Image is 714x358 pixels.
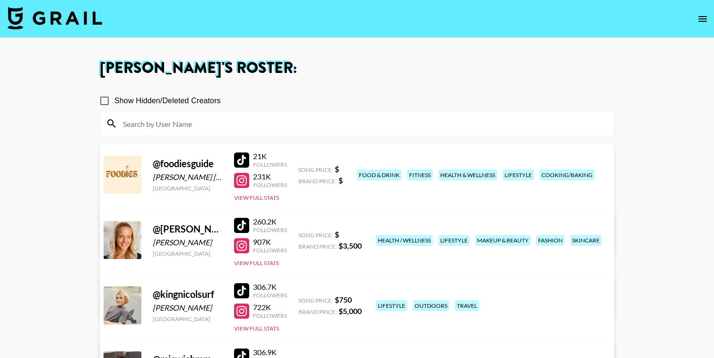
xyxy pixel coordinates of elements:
button: View Full Stats [234,260,279,267]
div: [PERSON_NAME] [153,303,223,313]
span: Brand Price: [298,178,337,185]
div: Followers [253,161,287,168]
strong: $ 750 [335,295,352,304]
div: cooking/baking [540,170,594,180]
strong: $ 5,000 [339,306,362,315]
div: 231K [253,172,287,181]
button: open drawer [693,9,712,28]
div: [PERSON_NAME] [153,238,223,247]
strong: $ [335,164,339,173]
div: [PERSON_NAME] [PERSON_NAME] [153,172,223,182]
div: Followers [253,247,287,254]
div: [GEOGRAPHIC_DATA] [153,250,223,257]
div: lifestyle [376,300,407,311]
div: skincare [570,235,601,246]
div: health / wellness [376,235,433,246]
button: View Full Stats [234,325,279,332]
div: 722K [253,303,287,312]
div: lifestyle [503,170,534,180]
div: Followers [253,226,287,233]
div: fashion [536,235,565,246]
div: Followers [253,292,287,299]
div: [GEOGRAPHIC_DATA] [153,185,223,192]
span: Show Hidden/Deleted Creators [114,95,221,107]
img: Grail Talent [8,7,102,29]
div: food & drink [357,170,401,180]
div: fitness [407,170,433,180]
div: Followers [253,181,287,188]
div: 260.2K [253,217,287,226]
strong: $ [335,230,339,239]
div: [GEOGRAPHIC_DATA] [153,315,223,322]
div: lifestyle [438,235,470,246]
div: @ [PERSON_NAME] [153,223,223,235]
div: health & wellness [438,170,497,180]
span: Brand Price: [298,308,337,315]
div: outdoors [413,300,449,311]
button: View Full Stats [234,194,279,201]
div: Followers [253,312,287,319]
div: makeup & beauty [475,235,531,246]
div: @ kingnicolsurf [153,288,223,300]
input: Search by User Name [117,116,608,131]
div: travel [455,300,479,311]
span: Song Price: [298,232,333,239]
h1: [PERSON_NAME] 's Roster: [100,61,614,76]
div: 21K [253,152,287,161]
strong: $ 3,500 [339,241,362,250]
span: Song Price: [298,297,333,304]
div: 907K [253,237,287,247]
strong: $ [339,176,343,185]
div: 306.7K [253,282,287,292]
span: Brand Price: [298,243,337,250]
div: 306.9K [253,348,287,357]
span: Song Price: [298,166,333,173]
div: @ foodiesguide [153,158,223,170]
